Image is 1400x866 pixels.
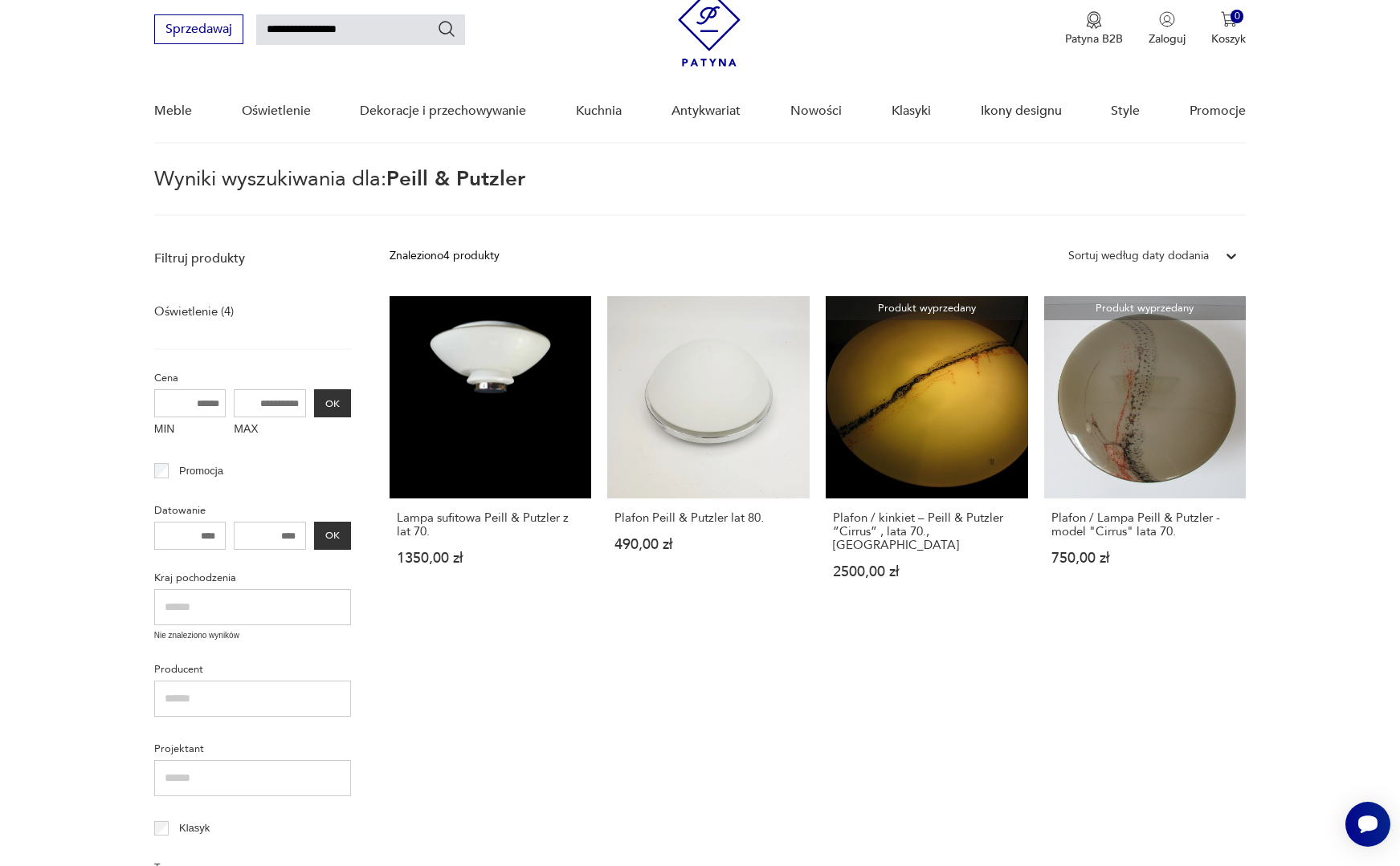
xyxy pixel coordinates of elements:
p: Producent [154,661,351,678]
a: Oświetlenie [242,80,311,142]
p: Projektant [154,740,351,758]
button: Sprzedawaj [154,14,243,44]
p: 490,00 zł [614,538,802,551]
div: Sortuj według daty dodania [1068,247,1209,265]
p: Datowanie [154,502,351,519]
a: Promocje [1190,80,1246,142]
a: Klasyki [892,80,931,142]
p: Patyna B2B [1065,31,1123,47]
a: Antykwariat [671,80,741,142]
p: Promocja [179,462,223,480]
p: Nie znaleziono wyników [154,629,351,642]
label: MAX [234,417,306,443]
a: Produkt wyprzedanyPlafon / kinkiet – Peill & Putzler ”Cirrus” , lata 70., NiemcyPlafon / kinkiet ... [826,296,1028,610]
div: Znaleziono 4 produkty [390,247,500,265]
a: Meble [154,80,192,142]
h3: Lampa sufitowa Peill & Putzler z lat 70. [397,511,585,539]
a: Nowości [790,80,842,142]
button: OK [314,522,351,550]
a: Lampa sufitowa Peill & Putzler z lat 70.Lampa sufitowa Peill & Putzler z lat 70.1350,00 zł [390,296,592,610]
img: Ikona medalu [1086,11,1102,29]
p: Kraj pochodzenia [154,569,351,587]
p: 750,00 zł [1051,551,1239,565]
p: Filtruj produkty [154,250,351,267]
button: Szukaj [437,19,456,39]
p: 1350,00 zł [397,551,585,565]
div: 0 [1231,10,1244,23]
a: Kuchnia [576,80,622,142]
p: 2500,00 zł [833,565,1021,579]
p: Klasyk [179,819,210,837]
p: Cena [154,369,351,387]
button: Patyna B2B [1065,11,1123,47]
a: Ikony designu [981,80,1062,142]
a: Plafon Peill & Putzler lat 80.Plafon Peill & Putzler lat 80.490,00 zł [607,296,810,610]
button: OK [314,389,351,417]
a: Ikona medaluPatyna B2B [1065,11,1123,47]
p: Wyniki wyszukiwania dla: [154,169,1247,216]
a: Produkt wyprzedanyPlafon / Lampa Peill & Putzler - model "Cirrus" lata 70.Plafon / Lampa Peill & ... [1044,296,1247,610]
a: Oświetlenie (4) [154,300,234,323]
a: Style [1111,80,1140,142]
h3: Plafon Peill & Putzler lat 80. [614,511,802,525]
p: Zaloguj [1149,31,1186,47]
p: Koszyk [1211,31,1246,47]
button: Zaloguj [1149,11,1186,47]
img: Ikona koszyka [1221,11,1237,27]
iframe: Smartsupp widget button [1345,802,1390,847]
a: Sprzedawaj [154,25,243,36]
label: MIN [154,417,227,443]
h3: Plafon / kinkiet – Peill & Putzler ”Cirrus” , lata 70., [GEOGRAPHIC_DATA] [833,511,1021,552]
button: 0Koszyk [1211,11,1246,47]
span: Peill & Putzler [386,165,525,193]
img: Ikonka użytkownika [1159,11,1175,27]
h3: Plafon / Lampa Peill & Putzler - model "Cirrus" lata 70. [1051,511,1239,539]
a: Dekoracje i przechowywanie [360,80,526,142]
